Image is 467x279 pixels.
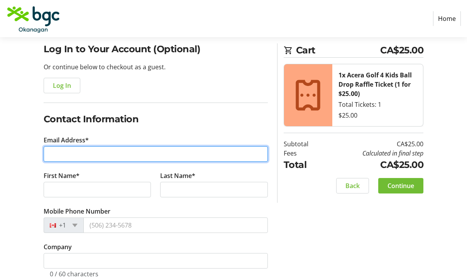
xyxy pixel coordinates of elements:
[83,217,268,233] input: (506) 234-5678
[44,78,80,93] button: Log In
[338,71,412,98] strong: 1x Acera Golf 4 Kids Ball Drop Raffle Ticket (1 for $25.00)
[284,139,324,149] td: Subtotal
[44,112,268,126] h2: Contact Information
[44,135,89,145] label: Email Address*
[345,181,360,190] span: Back
[324,139,423,149] td: CA$25.00
[44,207,110,216] label: Mobile Phone Number
[433,11,461,26] a: Home
[53,81,71,90] span: Log In
[378,178,423,193] button: Continue
[284,158,324,172] td: Total
[160,171,195,180] label: Last Name*
[44,171,80,180] label: First Name*
[336,178,369,193] button: Back
[44,242,72,252] label: Company
[387,181,414,190] span: Continue
[324,158,423,172] td: CA$25.00
[380,43,423,57] span: CA$25.00
[44,62,268,72] p: Or continue below to checkout as a guest.
[6,3,61,34] img: BGC Okanagan's Logo
[324,149,423,158] td: Calculated in final step
[284,149,324,158] td: Fees
[338,111,417,120] div: $25.00
[44,42,268,56] h2: Log In to Your Account (Optional)
[50,270,98,278] tr-character-limit: 0 / 60 characters
[338,100,417,109] div: Total Tickets: 1
[296,43,380,57] span: Cart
